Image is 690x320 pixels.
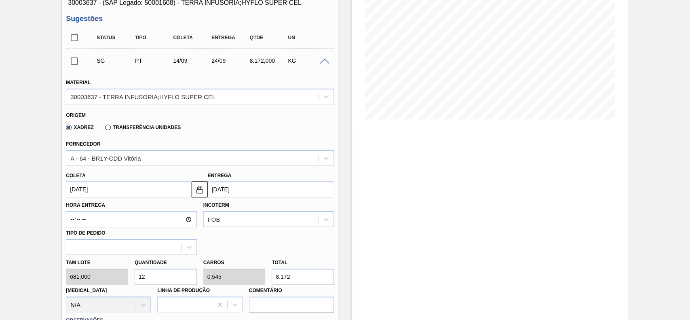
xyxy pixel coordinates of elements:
label: Transferência Unidades [105,125,181,130]
div: 8.172,000 [248,57,290,64]
label: Origem [66,112,86,118]
div: Qtde [248,35,290,40]
div: 30003637 - TERRA INFUSORIA;HYFLO SUPER CEL [70,93,215,100]
label: Incoterm [203,202,229,208]
div: Pedido de Transferência [133,57,175,64]
label: Linha de Produção [157,288,210,293]
div: Tipo [133,35,175,40]
label: Hora Entrega [66,199,196,211]
div: Sugestão Criada [95,57,137,64]
div: A - 64 - BR1Y-CDD Vitória [70,155,141,161]
label: Carros [203,260,224,265]
input: dd/mm/yyyy [66,181,191,197]
label: Material [66,80,91,85]
label: Total [272,260,287,265]
div: UN [286,35,328,40]
label: [MEDICAL_DATA] [66,288,107,293]
button: locked [192,181,208,197]
label: Fornecedor [66,141,100,147]
label: Quantidade [135,260,167,265]
label: Comentário [249,285,334,297]
div: Entrega [209,35,251,40]
label: Entrega [208,173,232,178]
div: Status [95,35,137,40]
div: Coleta [171,35,213,40]
label: Xadrez [66,125,94,130]
div: KG [286,57,328,64]
label: Coleta [66,173,85,178]
div: FOB [208,216,220,223]
label: Tipo de pedido [66,230,105,236]
img: locked [195,184,205,194]
div: 24/09/2025 [209,57,251,64]
h3: Sugestões [66,15,334,23]
div: 14/09/2025 [171,57,213,64]
input: dd/mm/yyyy [208,181,333,197]
label: Tam lote [66,257,128,269]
